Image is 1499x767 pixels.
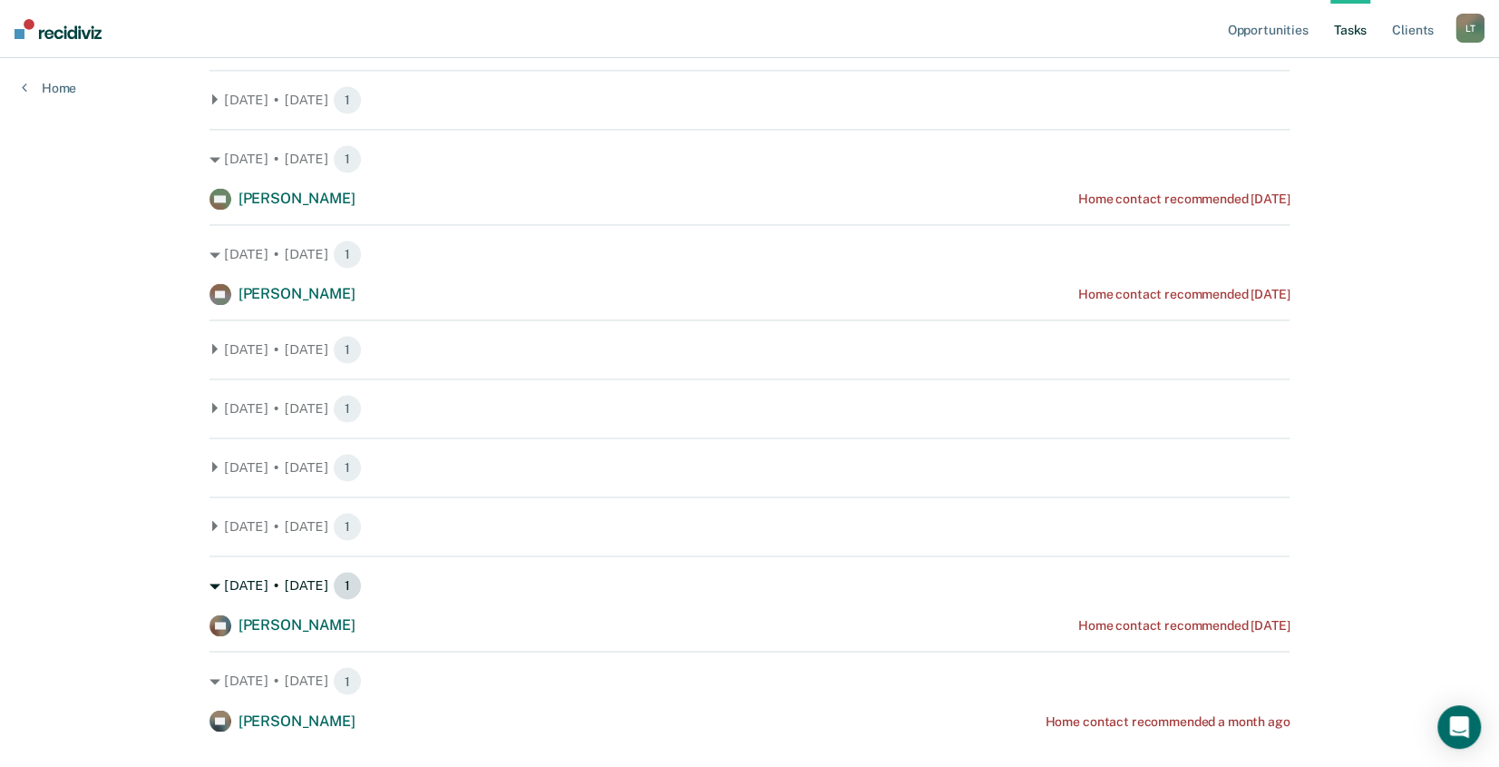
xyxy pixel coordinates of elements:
span: 1 [333,394,362,423]
span: 1 [333,512,362,541]
span: [PERSON_NAME] [238,712,355,729]
div: [DATE] • [DATE] 1 [209,394,1290,423]
div: [DATE] • [DATE] 1 [209,335,1290,364]
div: [DATE] • [DATE] 1 [209,571,1290,600]
span: 1 [333,666,362,695]
div: [DATE] • [DATE] 1 [209,144,1290,173]
button: LT [1455,14,1484,43]
div: Home contact recommended [DATE] [1078,287,1290,302]
div: [DATE] • [DATE] 1 [209,666,1290,695]
div: Home contact recommended [DATE] [1078,192,1290,207]
span: 1 [333,85,362,114]
div: L T [1455,14,1484,43]
span: [PERSON_NAME] [238,616,355,634]
div: Open Intercom Messenger [1437,705,1481,749]
span: [PERSON_NAME] [238,285,355,302]
div: Home contact recommended a month ago [1045,713,1290,729]
span: 1 [333,571,362,600]
div: [DATE] • [DATE] 1 [209,512,1290,541]
div: [DATE] • [DATE] 1 [209,85,1290,114]
span: 1 [333,240,362,269]
span: 1 [333,453,362,482]
span: 1 [333,144,362,173]
span: [PERSON_NAME] [238,190,355,207]
div: [DATE] • [DATE] 1 [209,453,1290,482]
div: Home contact recommended [DATE] [1078,618,1290,634]
span: 1 [333,335,362,364]
img: Recidiviz [15,19,102,39]
a: Home [22,80,76,96]
div: [DATE] • [DATE] 1 [209,240,1290,269]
